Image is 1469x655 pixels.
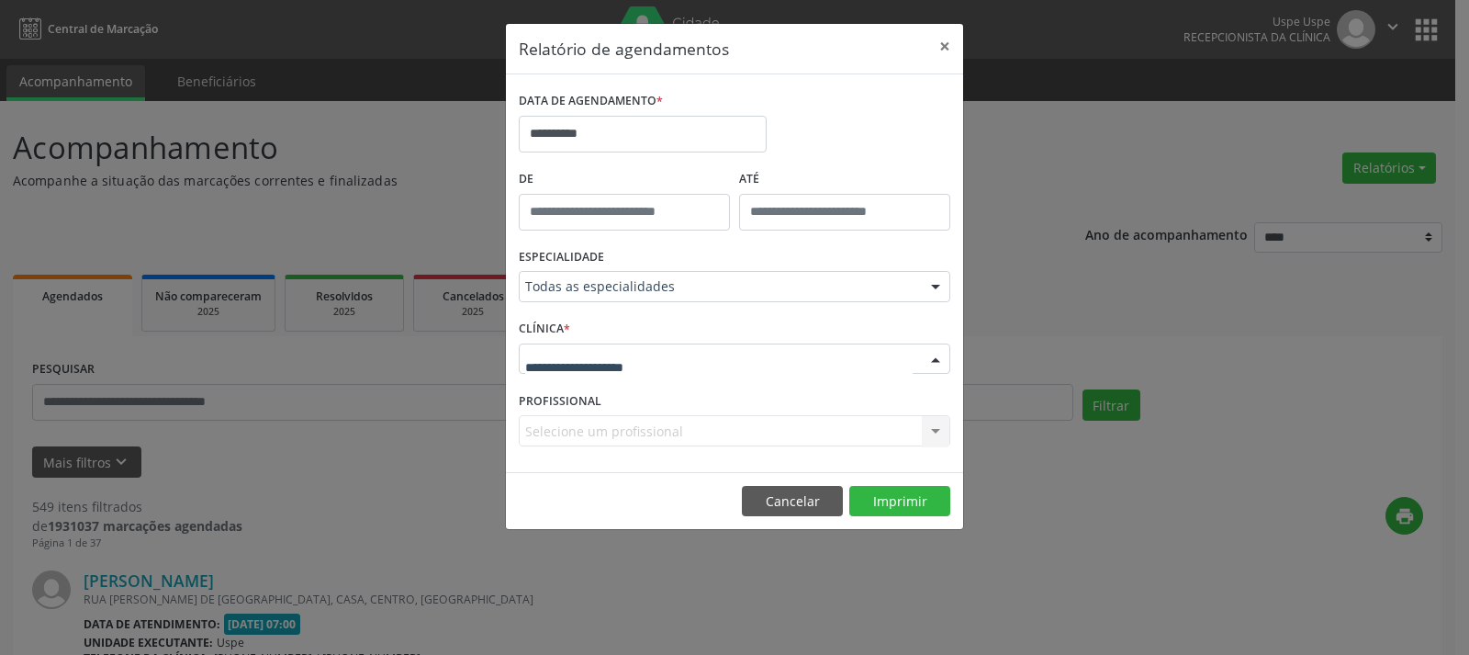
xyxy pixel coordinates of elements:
[519,87,663,116] label: DATA DE AGENDAMENTO
[519,165,730,194] label: De
[926,24,963,69] button: Close
[519,37,729,61] h5: Relatório de agendamentos
[519,315,570,344] label: CLÍNICA
[525,277,913,296] span: Todas as especialidades
[739,165,950,194] label: ATÉ
[519,243,604,272] label: ESPECIALIDADE
[849,486,950,517] button: Imprimir
[742,486,843,517] button: Cancelar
